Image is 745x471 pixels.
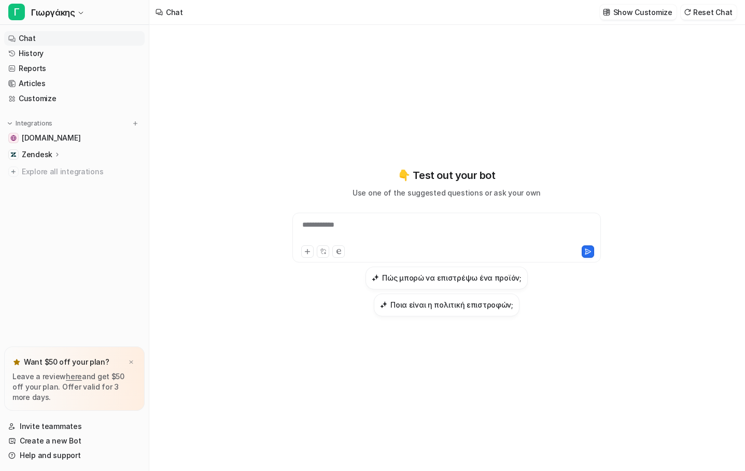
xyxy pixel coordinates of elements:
[603,8,610,16] img: customize
[128,359,134,366] img: x
[16,119,52,128] p: Integrations
[353,187,541,198] p: Use one of the suggested questions or ask your own
[22,149,52,160] p: Zendesk
[10,151,17,158] img: Zendesk
[4,164,145,179] a: Explore all integrations
[22,163,140,180] span: Explore all integrations
[382,272,521,283] h3: Πώς μπορώ να επιστρέψω ένα προϊόν;
[4,419,145,434] a: Invite teammates
[4,131,145,145] a: oil-stores.gr[DOMAIN_NAME]
[374,294,519,316] button: Ποια είναι η πολιτική επιστροφών;Ποια είναι η πολιτική επιστροφών;
[372,274,379,282] img: Πώς μπορώ να επιστρέψω ένα προϊόν;
[4,448,145,463] a: Help and support
[600,5,677,20] button: Show Customize
[8,167,19,177] img: explore all integrations
[390,299,513,310] h3: Ποια είναι η πολιτική επιστροφών;
[24,357,109,367] p: Want $50 off your plan?
[398,168,495,183] p: 👇 Test out your bot
[4,91,145,106] a: Customize
[66,372,82,381] a: here
[31,5,75,20] span: Γιωργάκης
[132,120,139,127] img: menu_add.svg
[6,120,13,127] img: expand menu
[4,61,145,76] a: Reports
[4,76,145,91] a: Articles
[8,4,25,20] span: Γ
[4,46,145,61] a: History
[380,301,387,309] img: Ποια είναι η πολιτική επιστροφών;
[613,7,672,18] p: Show Customize
[681,5,737,20] button: Reset Chat
[10,135,17,141] img: oil-stores.gr
[366,267,527,289] button: Πώς μπορώ να επιστρέψω ένα προϊόν;Πώς μπορώ να επιστρέψω ένα προϊόν;
[4,118,55,129] button: Integrations
[4,31,145,46] a: Chat
[22,133,80,143] span: [DOMAIN_NAME]
[12,358,21,366] img: star
[4,434,145,448] a: Create a new Bot
[684,8,691,16] img: reset
[166,7,183,18] div: Chat
[12,371,136,403] p: Leave a review and get $50 off your plan. Offer valid for 3 more days.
